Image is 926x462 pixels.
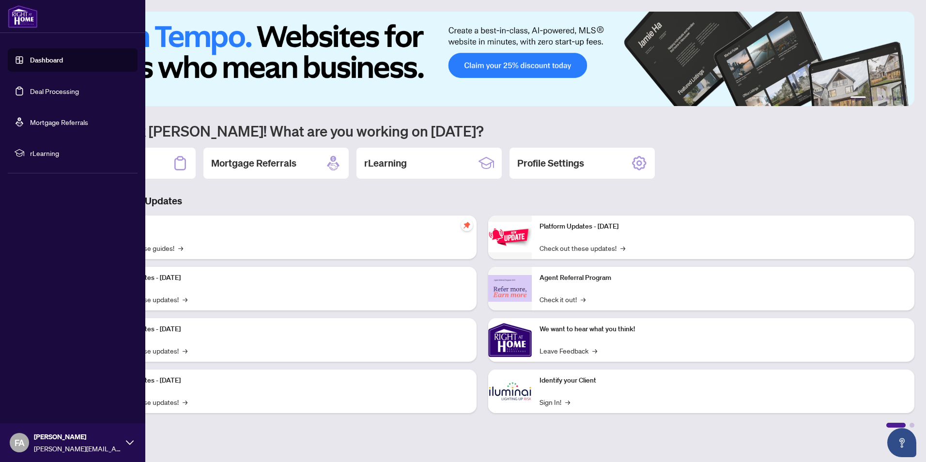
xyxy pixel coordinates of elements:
[488,222,532,252] img: Platform Updates - June 23, 2025
[901,96,905,100] button: 6
[50,12,914,106] img: Slide 0
[887,428,916,457] button: Open asap
[102,324,469,335] p: Platform Updates - [DATE]
[488,318,532,362] img: We want to hear what you think!
[565,397,570,407] span: →
[870,96,874,100] button: 2
[211,156,296,170] h2: Mortgage Referrals
[30,56,63,64] a: Dashboard
[461,219,473,231] span: pushpin
[620,243,625,253] span: →
[592,345,597,356] span: →
[15,436,25,449] span: FA
[102,221,469,232] p: Self-Help
[364,156,407,170] h2: rLearning
[50,194,914,208] h3: Brokerage & Industry Updates
[183,345,187,356] span: →
[540,397,570,407] a: Sign In!→
[34,431,121,442] span: [PERSON_NAME]
[102,375,469,386] p: Platform Updates - [DATE]
[50,122,914,140] h1: Welcome back [PERSON_NAME]! What are you working on [DATE]?
[34,443,121,454] span: [PERSON_NAME][EMAIL_ADDRESS][DOMAIN_NAME]
[581,294,586,305] span: →
[488,370,532,413] img: Identify your Client
[183,397,187,407] span: →
[540,375,907,386] p: Identify your Client
[488,275,532,302] img: Agent Referral Program
[850,96,866,100] button: 1
[540,221,907,232] p: Platform Updates - [DATE]
[30,118,88,126] a: Mortgage Referrals
[540,324,907,335] p: We want to hear what you think!
[885,96,889,100] button: 4
[102,273,469,283] p: Platform Updates - [DATE]
[30,148,131,158] span: rLearning
[540,345,597,356] a: Leave Feedback→
[540,273,907,283] p: Agent Referral Program
[540,243,625,253] a: Check out these updates!→
[183,294,187,305] span: →
[30,87,79,95] a: Deal Processing
[517,156,584,170] h2: Profile Settings
[878,96,881,100] button: 3
[540,294,586,305] a: Check it out!→
[178,243,183,253] span: →
[893,96,897,100] button: 5
[8,5,38,28] img: logo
